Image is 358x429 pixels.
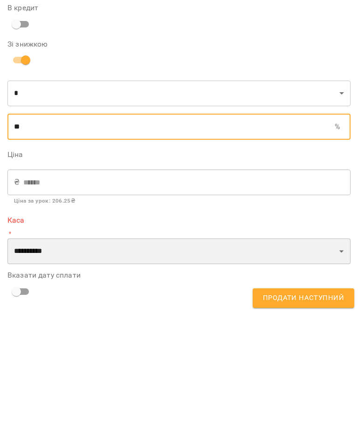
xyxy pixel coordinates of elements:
[253,406,354,425] button: Продати наступний
[7,75,351,95] div: Групові заняття англійська мова початкова школа
[7,80,161,89] span: Групові заняття англійська мова початкова школа
[7,122,351,129] label: В кредит
[7,268,351,276] label: Ціна
[14,315,75,321] b: Ціна за урок : 206.25 ₴
[7,389,351,396] label: Вказати дату сплати
[14,26,20,37] p: ₴
[7,56,351,63] label: Працює з типами уроків
[7,77,171,92] div: Групові заняття англійська мова початкова школа
[7,334,351,341] label: Каса
[14,294,20,305] p: ₴
[7,158,351,165] label: Зі знижкою
[335,238,340,250] p: %
[263,409,344,422] span: Продати наступний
